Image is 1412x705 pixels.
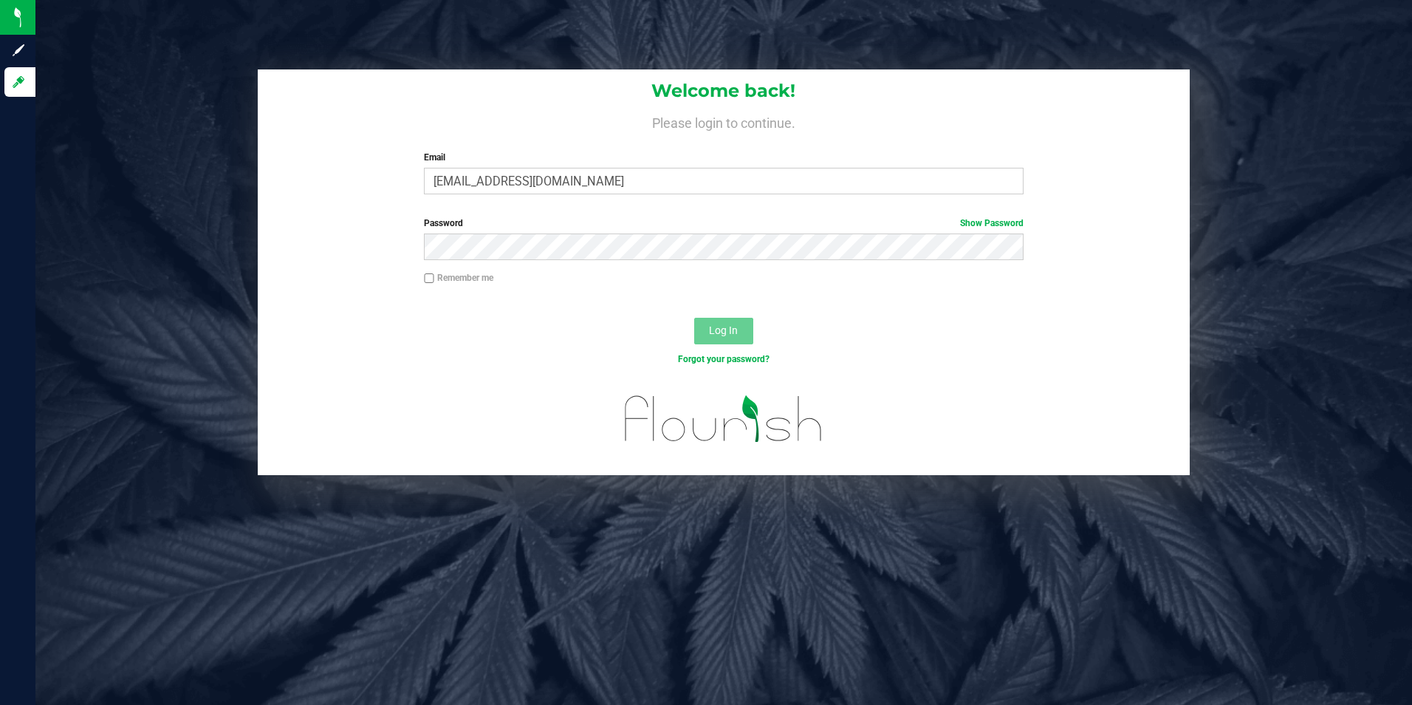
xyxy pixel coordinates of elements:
[11,43,26,58] inline-svg: Sign up
[11,75,26,89] inline-svg: Log in
[424,151,1024,164] label: Email
[424,273,434,284] input: Remember me
[678,354,770,364] a: Forgot your password?
[694,318,753,344] button: Log In
[960,218,1024,228] a: Show Password
[258,81,1190,101] h1: Welcome back!
[258,112,1190,130] h4: Please login to continue.
[607,381,840,457] img: flourish_logo.svg
[424,218,463,228] span: Password
[709,324,738,336] span: Log In
[424,271,493,285] label: Remember me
